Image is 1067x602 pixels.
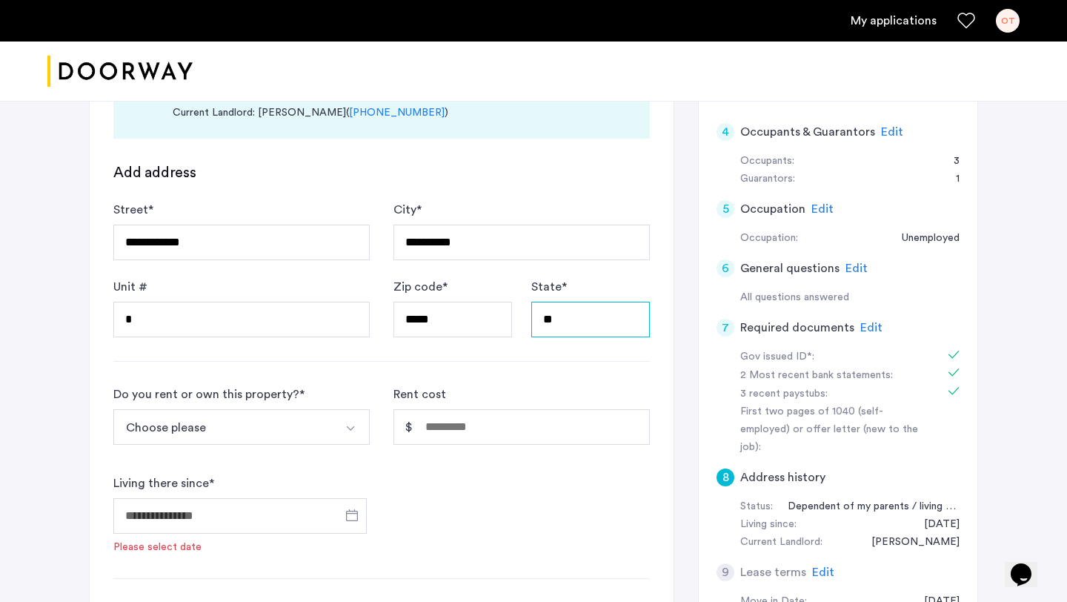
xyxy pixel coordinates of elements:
div: Status: [740,498,773,516]
label: Zip code * [393,278,448,296]
div: 3 [939,153,960,171]
div: 4 [717,123,734,141]
div: Dependent of my parents / living with my parents [773,498,960,516]
label: State * [531,278,567,296]
div: Living since: [740,516,797,534]
h5: Occupants & Guarantors [740,123,875,141]
a: Cazamio logo [47,44,193,99]
a: My application [851,12,937,30]
div: Gov issued ID*: [740,348,927,366]
label: Unit # [113,278,147,296]
div: 5 [717,200,734,218]
div: First two pages of 1040 (self-employed) or offer letter (new to the job): [740,403,927,457]
div: 1 [941,171,960,188]
button: Select option [113,409,335,445]
div: Occupants: [740,153,794,171]
div: 8 [717,469,734,486]
div: 9 [717,563,734,581]
h5: General questions [740,259,840,277]
span: Edit [812,566,834,578]
span: Edit [811,203,834,215]
div: Qing He [857,534,960,552]
iframe: chat widget [1005,543,1052,587]
a: Favorites [957,12,975,30]
h5: Occupation [740,200,805,218]
div: 12/01/2023 [909,516,960,534]
span: Edit [860,322,882,334]
span: Edit [845,262,868,274]
div: All questions answered [740,289,960,307]
div: Current Landlord: [PERSON_NAME] ( ) [173,105,626,121]
h5: Required documents [740,319,854,337]
button: Open calendar [343,506,361,524]
label: Living there since * [113,474,214,492]
label: Rent cost [393,386,446,403]
div: Guarantors: [740,171,795,188]
div: Please select date [113,540,202,555]
label: Street * [113,201,153,219]
button: Select option [334,409,370,445]
h5: Lease terms [740,563,806,581]
div: 6 [717,259,734,277]
div: 2 Most recent bank statements: [740,367,927,385]
h3: Add address [113,162,196,183]
span: Edit [881,126,903,138]
div: Do you rent or own this property? * [113,386,305,403]
label: City * [393,201,422,219]
h5: Address history [740,469,825,486]
div: Occupation: [740,230,798,248]
div: Unemployed [887,230,960,248]
div: 7 [717,319,734,337]
img: arrow [345,423,356,434]
a: [PHONE_NUMBER] [349,105,445,121]
img: logo [47,44,193,99]
div: Current Landlord: [740,534,822,552]
div: 3 recent paystubs: [740,386,927,403]
div: OT [996,9,1020,33]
